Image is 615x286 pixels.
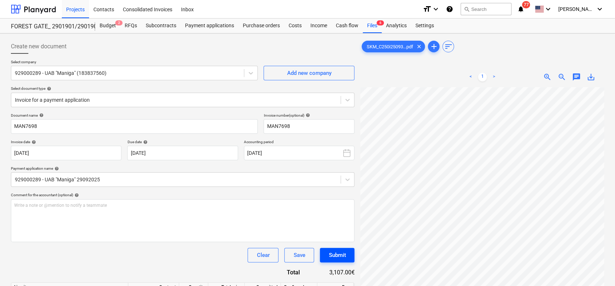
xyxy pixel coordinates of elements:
button: Add new company [264,66,354,80]
span: clear [414,42,423,51]
a: Costs [284,19,306,33]
a: Files6 [363,19,382,33]
span: search [464,6,470,12]
span: zoom_in [543,73,552,81]
input: Document name [11,119,258,134]
div: Save [293,250,305,260]
span: help [141,140,147,144]
span: save_alt [587,73,595,81]
span: help [304,113,310,117]
a: Budget2 [95,19,120,33]
span: zoom_out [558,73,566,81]
div: Files [363,19,382,33]
a: Subcontracts [141,19,181,33]
a: Analytics [382,19,411,33]
button: [DATE] [244,146,354,160]
button: Search [461,3,511,15]
input: Invoice date not specified [11,146,121,160]
button: Submit [320,248,354,262]
span: 2 [115,20,122,25]
span: 77 [522,1,530,8]
i: keyboard_arrow_down [431,5,440,13]
a: Page 1 is your current page [478,73,487,81]
div: Invoice date [11,140,121,144]
div: Add new company [287,68,331,78]
input: Due date not specified [127,146,238,160]
div: Budget [95,19,120,33]
a: Settings [411,19,438,33]
span: Create new document [11,42,67,51]
span: help [30,140,36,144]
div: FOREST GATE_ 2901901/2901902/2901903 [11,23,87,31]
a: Income [306,19,331,33]
a: Previous page [466,73,475,81]
span: SKM_C250i25093...pdf [362,44,417,49]
div: Due date [127,140,238,144]
div: 3,107.00€ [311,268,354,277]
div: Payment application name [11,166,354,171]
div: SKM_C250i25093...pdf [362,41,425,52]
i: keyboard_arrow_down [595,5,604,13]
span: sort [444,42,453,51]
i: format_size [423,5,431,13]
button: Clear [248,248,278,262]
a: Cash flow [331,19,363,33]
span: chat [572,73,581,81]
div: Invoice number (optional) [264,113,354,118]
span: 6 [377,20,384,25]
div: Select document type [11,86,354,91]
div: Total [260,268,311,277]
a: Payment applications [181,19,238,33]
span: add [429,42,438,51]
div: Clear [257,250,269,260]
span: [PERSON_NAME] [558,6,595,12]
span: help [73,193,79,197]
p: Select company [11,60,258,66]
i: notifications [517,5,524,13]
a: Purchase orders [238,19,284,33]
a: Next page [490,73,498,81]
span: help [45,86,51,91]
i: Knowledge base [446,5,453,13]
p: Accounting period [244,140,354,146]
a: RFQs [120,19,141,33]
input: Invoice number [264,119,354,134]
div: Comment for the accountant (optional) [11,193,354,197]
div: Document name [11,113,258,118]
div: Submit [329,250,346,260]
iframe: Chat Widget [579,251,615,286]
span: help [53,166,59,171]
span: help [38,113,44,117]
button: Save [284,248,314,262]
i: keyboard_arrow_down [544,5,552,13]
